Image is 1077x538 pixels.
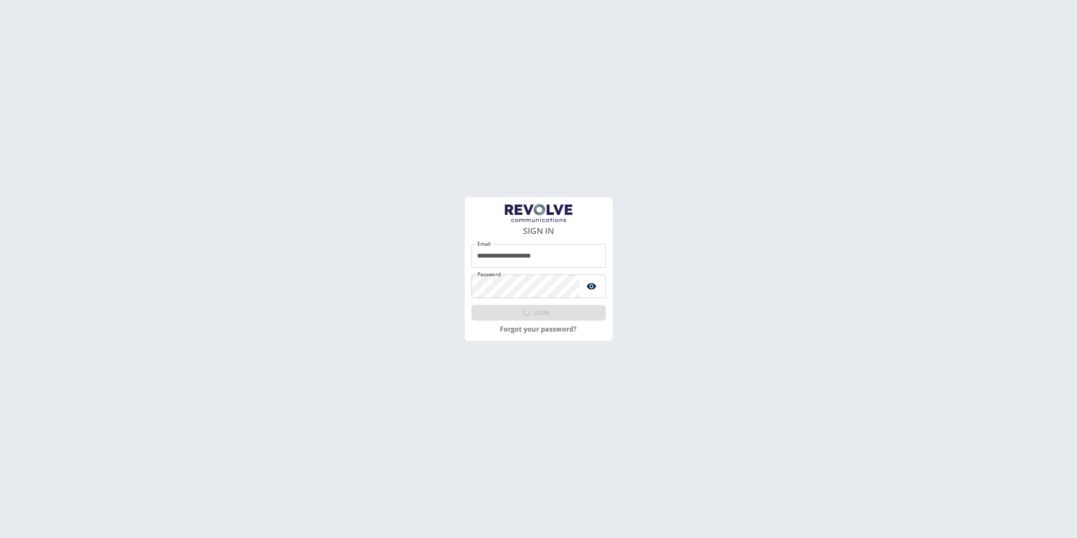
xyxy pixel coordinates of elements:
[505,204,573,222] img: LogoText
[583,278,600,295] button: toggle password visibility
[472,225,606,237] h4: SIGN IN
[500,324,577,334] a: Forgot your password?
[477,240,491,247] label: Email
[477,271,501,278] label: Password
